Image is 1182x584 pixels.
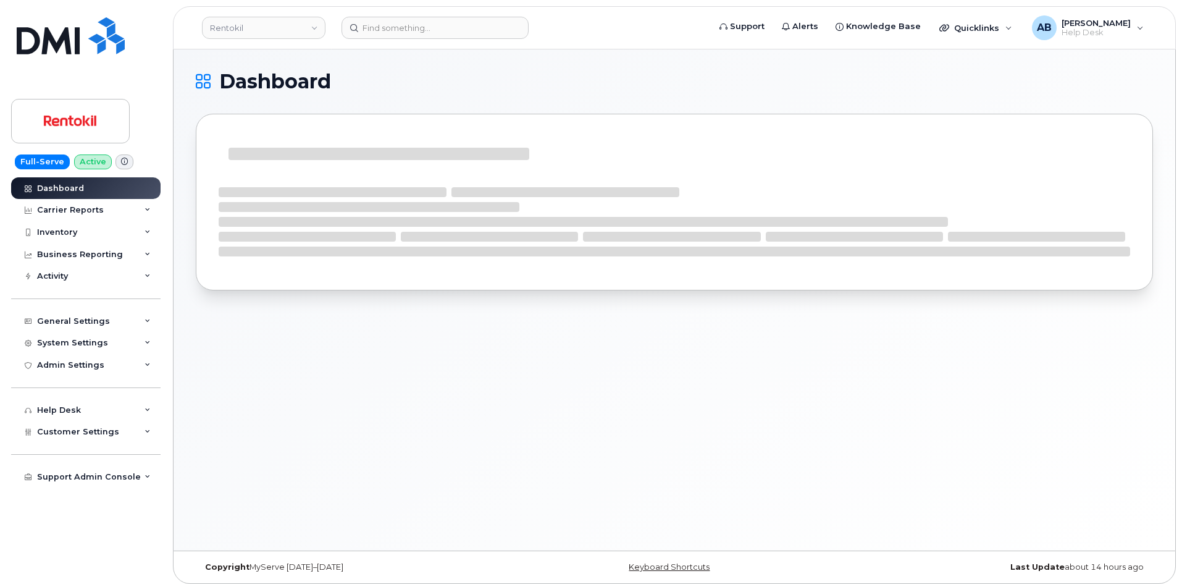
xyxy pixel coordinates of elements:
[196,562,515,572] div: MyServe [DATE]–[DATE]
[205,562,249,572] strong: Copyright
[834,562,1153,572] div: about 14 hours ago
[219,72,331,91] span: Dashboard
[629,562,710,572] a: Keyboard Shortcuts
[1010,562,1065,572] strong: Last Update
